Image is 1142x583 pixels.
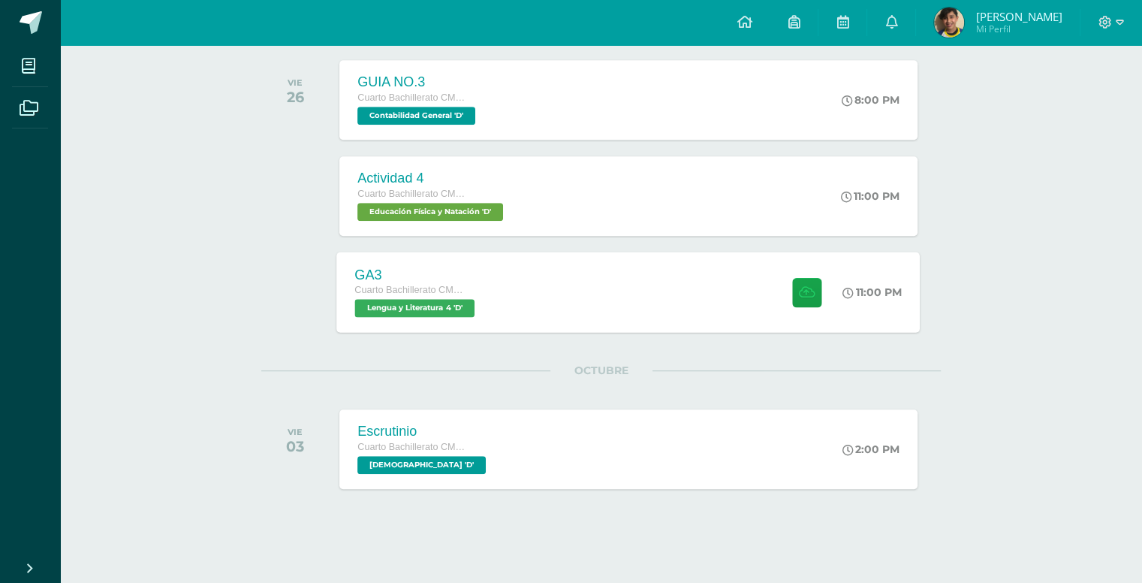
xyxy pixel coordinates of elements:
[357,203,503,221] span: Educación Física y Natación 'D'
[357,171,507,186] div: Actividad 4
[975,9,1062,24] span: [PERSON_NAME]
[550,364,652,377] span: OCTUBRE
[286,437,304,455] div: 03
[286,427,304,437] div: VIE
[355,267,479,282] div: GA3
[842,443,899,456] div: 2:00 PM
[355,285,469,295] span: Cuarto Bachillerato CMP Bachillerato en CCLL con Orientación en Computación
[355,299,475,317] span: Lengua y Literatura 4 'D'
[357,92,470,103] span: Cuarto Bachillerato CMP Bachillerato en CCLL con Orientación en Computación
[842,93,899,107] div: 8:00 PM
[841,189,899,203] div: 11:00 PM
[357,74,479,90] div: GUIA NO.3
[287,77,304,88] div: VIE
[357,442,470,452] span: Cuarto Bachillerato CMP Bachillerato en CCLL con Orientación en Computación
[357,456,486,474] span: Biblia 'D'
[357,424,490,440] div: Escrutinio
[357,189,470,199] span: Cuarto Bachillerato CMP Bachillerato en CCLL con Orientación en Computación
[357,107,475,125] span: Contabilidad General 'D'
[934,8,964,38] img: dbfe0b640cf26bdc05025017ccb4744e.png
[287,88,304,106] div: 26
[975,23,1062,35] span: Mi Perfil
[843,285,902,299] div: 11:00 PM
